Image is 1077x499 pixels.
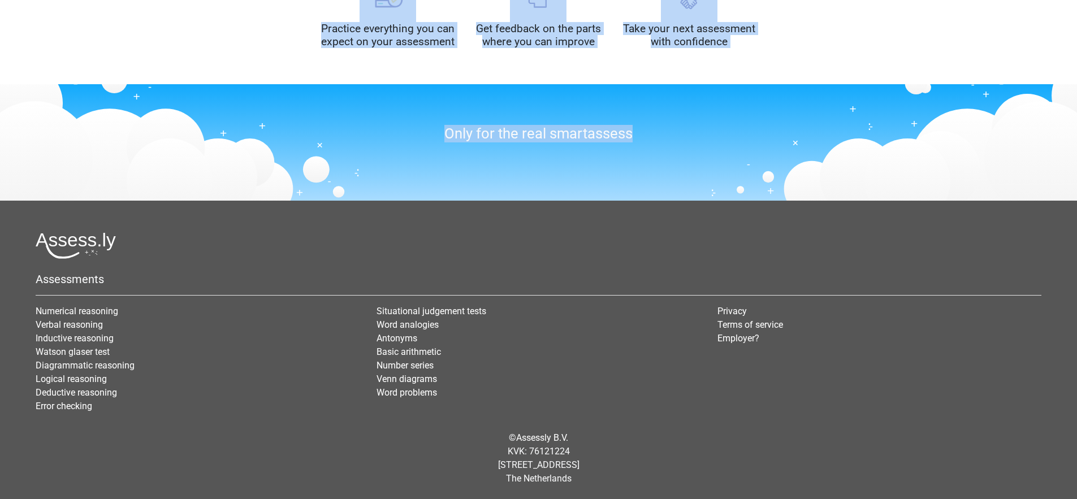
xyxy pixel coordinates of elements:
a: Number series [377,360,434,371]
a: Diagrammatic reasoning [36,360,135,371]
h3: Only for the real smartassess [321,125,756,142]
a: Watson glaser test [36,346,110,357]
a: Basic arithmetic [377,346,441,357]
a: Inductive reasoning [36,333,114,344]
div: © KVK: 76121224 [STREET_ADDRESS] The Netherlands [27,422,1050,494]
a: Verbal reasoning [36,319,103,330]
img: Assessly logo [36,232,116,259]
a: Venn diagrams [377,374,437,384]
h5: Assessments [36,272,1041,286]
a: Error checking [36,401,92,411]
a: Word analogies [377,319,439,330]
a: Assessly B.V. [516,432,568,443]
a: Word problems [377,387,437,398]
a: Logical reasoning [36,374,107,384]
a: Employer? [717,333,759,344]
a: Privacy [717,306,747,316]
a: Terms of service [717,319,783,330]
h4: Get feedback on the parts where you can improve [472,22,605,48]
a: Numerical reasoning [36,306,118,316]
a: Situational judgement tests [377,306,486,316]
a: Antonyms [377,333,417,344]
h4: Take your next assessment with confidence [622,22,756,48]
a: Deductive reasoning [36,387,117,398]
h4: Practice everything you can expect on your assessment [321,22,455,48]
